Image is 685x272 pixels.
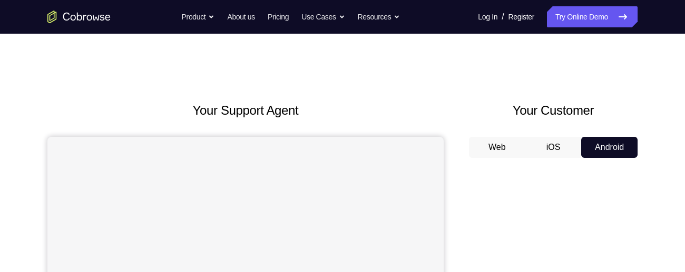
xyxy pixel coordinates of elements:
[301,6,345,27] button: Use Cases
[47,11,111,23] a: Go to the home page
[469,137,525,158] button: Web
[47,101,444,120] h2: Your Support Agent
[478,6,497,27] a: Log In
[182,6,215,27] button: Product
[268,6,289,27] a: Pricing
[547,6,638,27] a: Try Online Demo
[502,11,504,23] span: /
[508,6,534,27] a: Register
[227,6,255,27] a: About us
[581,137,638,158] button: Android
[525,137,582,158] button: iOS
[358,6,400,27] button: Resources
[469,101,638,120] h2: Your Customer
